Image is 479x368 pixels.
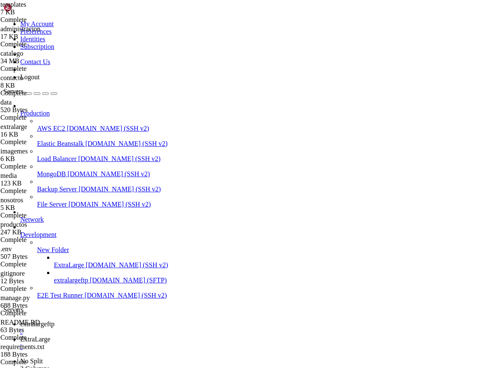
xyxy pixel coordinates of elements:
[0,89,78,97] div: Complete
[0,245,78,261] span: .env
[0,163,78,170] div: Complete
[0,65,78,73] div: Complete
[0,1,78,16] span: templates
[3,140,7,146] span: ●
[3,61,370,68] x-row: /opt/odoo/extralarge/templates
[3,25,370,32] x-row: Using cached typing_extensions-4.15.0-py3-none-any.whl (44 kB)
[3,297,370,304] x-row: [DATE] 15:29:41 vps-2662941-x gunicorn[5077]: /opt/odoo/extralarge/templates
[3,254,370,261] x-row: [DATE] 15:29:41 vps-2662941-x gunicorn[5074]: [[DATE] 15:29:41 -0300] [5074] [INFO] Using worker:...
[0,277,78,285] div: 12 Bytes
[3,290,370,297] x-row: [DATE] 15:29:41 vps-2662941-x gunicorn[5076]: /opt/odoo/extralarge/templates
[3,247,370,254] x-row: [DATE] 15:29:41 vps-2662941-x gunicorn[5074]: [[DATE] 15:29:41 -0300] [5074] [INFO] Listening at:...
[3,68,370,75] x-row: /opt/odoo/extralarge/templates
[3,183,370,190] x-row: CPU: 431ms
[3,190,370,197] x-row: CGroup: /system.slice/gunicorn.service
[3,104,121,110] span: Error: That port is already in use.
[0,351,78,358] div: 188 Bytes
[3,82,370,89] x-row: Performing system checks...
[0,343,78,358] span: requirements.txt
[0,343,44,350] span: requirements.txt
[0,82,78,89] div: 8 KB
[3,54,370,61] x-row: (venv) odoo@vps-2662941-x:~/extralarge$ python3 manage.py runserver
[0,131,78,138] div: 16 KB
[3,118,370,125] x-row: (venv) odoo@vps-2662941-x:~/extralarge$ sudo systemctl ststus gunicorn
[145,304,149,312] div: (40, 42)
[3,18,370,25] x-row: Collecting typing_extensions>=4
[0,294,78,309] span: manage.py
[0,221,27,228] span: productos
[0,148,28,155] span: imagemes
[0,326,78,334] div: 63 Bytes
[0,50,78,65] span: catalogo
[3,11,370,18] x-row: Using cached tzdata-2025.2-py2.py3-none-any.whl (347 kB)
[0,148,78,163] span: imagemes
[0,221,78,236] span: productos
[0,50,23,57] span: catalogo
[0,172,17,179] span: media
[3,283,370,290] x-row: [DATE] 15:29:41 vps-2662941-x gunicorn[5075]: /opt/odoo/extralarge/templates
[3,3,370,11] x-row: Collecting tzdata==2025.2
[0,74,78,89] span: contacto
[3,233,370,240] x-row: [DATE] 15:29:41 vps-2662941-x systemd[1]: Started Gunicorn daemon for Django projexct.
[3,147,370,154] x-row: Loaded: loaded (/etc/systemd/system/gunicorn.service; enabled; vendor preset: enabled)
[0,228,78,236] div: 247 KB
[0,285,78,293] div: Complete
[3,240,370,247] x-row: [DATE] 15:29:41 vps-2662941-x gunicorn[5074]: [[DATE] 15:29:41 -0300] [5074] [INFO] Starting guni...
[0,245,12,252] span: .env
[0,33,78,40] div: 17 KB
[0,114,78,121] div: Complete
[3,304,370,312] x-row: (venv) odoo@vps-2662941-x:~/extralarge$
[3,32,370,39] x-row: Installing collected packages: python-decouple, tzdata, typing_extensions, sqlparse, psycopg2-bin...
[0,123,78,138] span: extralarge
[0,155,78,163] div: 6 KB
[0,40,78,48] div: Complete
[0,334,78,341] div: Complete
[3,261,370,269] x-row: [DATE] 15:29:41 vps-2662941-x gunicorn[5075]: [[DATE] 15:29:41 -0300] [5075] [INFO] Booting worke...
[0,57,78,65] div: 34 MB
[3,39,370,46] x-row: Successfully installed Django-5.2.6 asgiref-3.9.1 django-ranged-response-0.2.0 django-simple-capt...
[0,294,30,301] span: manage.py
[3,175,370,183] x-row: Memory: 96.4M
[0,319,78,334] span: README.RD
[3,276,370,283] x-row: [DATE] 15:29:41 vps-2662941-x gunicorn[5077]: [[DATE] 15:29:41 -0300] [5077] [INFO] Booting worke...
[0,99,12,106] span: data
[0,106,78,114] div: 520 Bytes
[0,196,23,204] span: nosotros
[0,302,78,309] div: 688 Bytes
[0,172,78,187] span: media
[3,161,370,168] x-row: Main PID: 5074 (gunicorn)
[0,196,78,212] span: nosotros
[0,187,78,195] div: Complete
[0,99,78,114] span: data
[3,168,370,175] x-row: Tasks: 4 (limit: 1047)
[0,1,26,8] span: templates
[0,358,78,366] div: Complete
[3,132,370,140] x-row: (venv) odoo@vps-2662941-x:~/extralarge$ sudo systemctl status gunicorn
[3,125,370,132] x-row: Unknown command verb ststus.
[0,319,40,326] span: README.RD
[0,180,78,187] div: 123 KB
[0,25,40,32] span: administracion
[0,16,78,24] div: Complete
[0,74,23,81] span: contacto
[0,212,78,219] div: Complete
[3,154,370,161] x-row: Active: [DATE][DATE] 15:29:41 -03; 24s ago
[0,138,78,146] div: Complete
[3,75,370,82] x-row: Watching for file changes with StatReloader
[3,140,370,147] x-row: gunicorn.service - Gunicorn daemon for Django projexct
[3,269,370,276] x-row: [DATE] 15:29:41 vps-2662941-x gunicorn[5076]: [[DATE] 15:29:41 -0300] [5076] [INFO] Booting worke...
[0,8,78,16] div: 7 KB
[3,111,370,118] x-row: (venv) odoo@vps-2662941-x:~/extralarge$ sudo systemctl restart gunicorn
[0,270,25,277] span: gitignore
[27,154,81,161] span: active (running)
[0,309,78,317] div: Complete
[0,25,78,40] span: administracion
[0,261,78,268] div: Complete
[0,253,78,261] div: 507 Bytes
[0,270,78,285] span: gitignore
[3,46,370,54] x-row: s-4.15.0 tzdata-2025.2
[3,97,370,104] x-row: System check identified no issues (0 silenced).
[0,123,27,130] span: extralarge
[0,204,78,212] div: 5 KB
[0,236,78,244] div: Complete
